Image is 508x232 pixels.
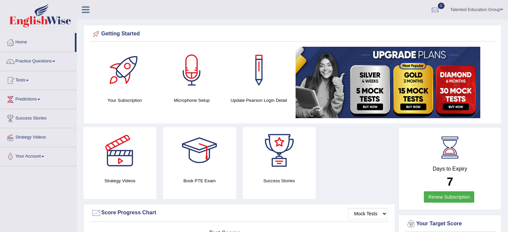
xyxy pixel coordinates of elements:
[162,97,222,104] h4: Microphone Setup
[83,177,156,184] h4: Strategy Videos
[424,191,474,203] a: Renew Subscription
[296,47,480,118] img: small5.jpg
[91,208,387,218] div: Score Progress Chart
[0,71,76,88] a: Tests
[438,3,445,9] span: 0
[0,128,76,145] a: Strategy Videos
[163,177,236,184] h4: Book PTE Exam
[0,147,76,164] a: Your Account
[0,52,76,69] a: Practice Questions
[95,97,155,104] h4: Your Subscription
[0,33,75,50] a: Home
[91,29,494,39] div: Getting Started
[447,175,453,188] b: 7
[243,177,316,184] h4: Success Stories
[406,219,494,229] div: Your Target Score
[406,166,494,172] h4: Days to Expiry
[0,90,76,107] a: Predictions
[229,97,289,104] h4: Update Pearson Login Detail
[0,109,76,126] a: Success Stories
